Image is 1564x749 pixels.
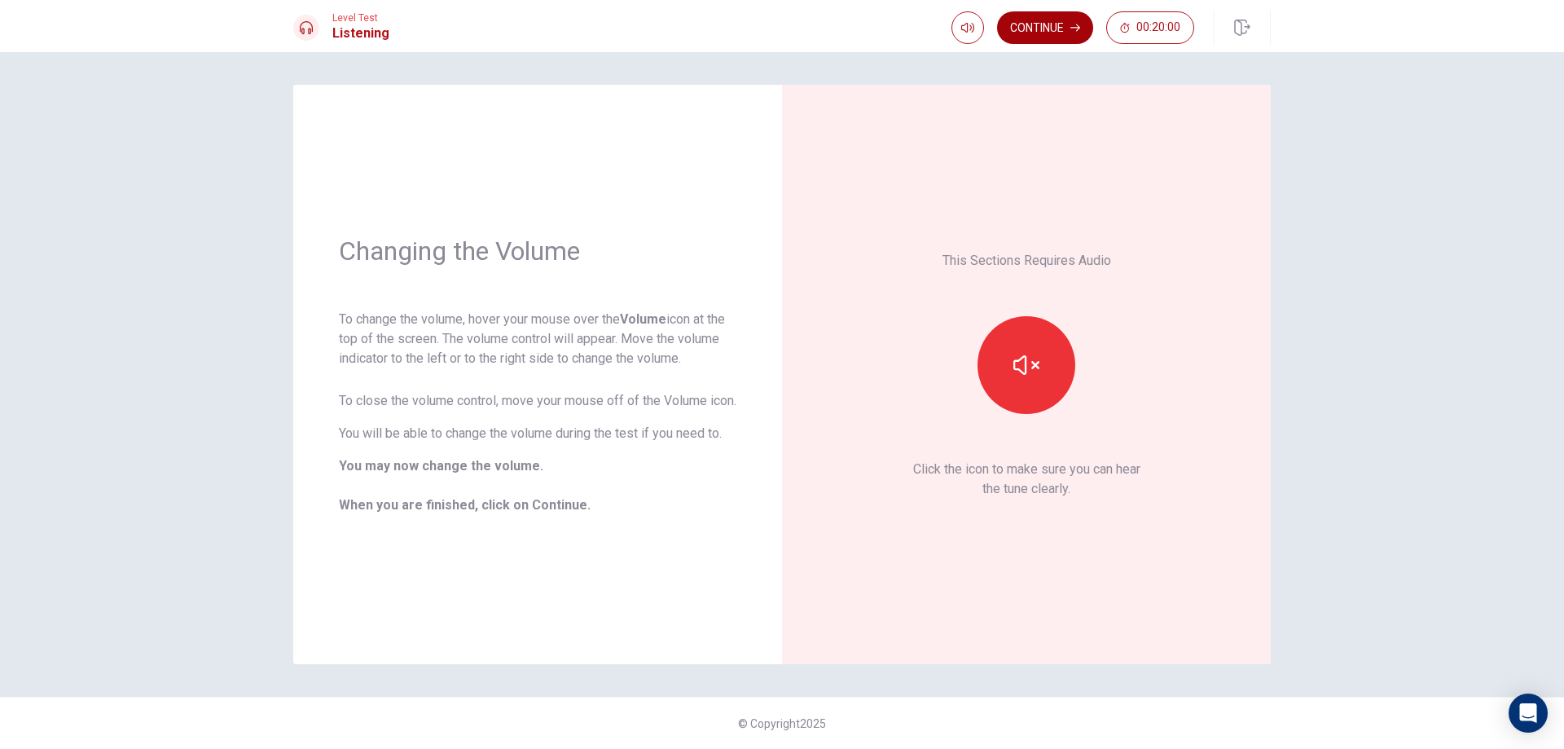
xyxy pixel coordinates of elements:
[339,310,736,368] p: To change the volume, hover your mouse over the icon at the top of the screen. The volume control...
[1106,11,1194,44] button: 00:20:00
[339,391,736,411] p: To close the volume control, move your mouse off of the Volume icon.
[997,11,1093,44] button: Continue
[332,12,389,24] span: Level Test
[339,235,736,267] h1: Changing the Volume
[942,251,1111,271] p: This Sections Requires Audio
[332,24,389,43] h1: Listening
[913,460,1140,499] p: Click the icon to make sure you can hear the tune clearly.
[339,458,591,513] b: You may now change the volume. When you are finished, click on Continue.
[620,311,666,327] strong: Volume
[1136,21,1180,34] span: 00:20:00
[738,717,826,730] span: © Copyright 2025
[1509,694,1548,733] div: Open Intercom Messenger
[339,424,736,443] p: You will be able to change the volume during the test if you need to.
